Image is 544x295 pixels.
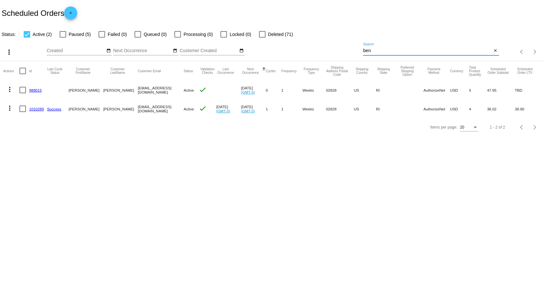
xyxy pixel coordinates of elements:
[460,125,478,130] mat-select: Items per page:
[423,99,450,118] mat-cell: AuthorizeNet
[29,88,42,92] a: 988015
[376,67,391,74] button: Change sorting for ShippingState
[138,99,184,118] mat-cell: [EMAIL_ADDRESS][DOMAIN_NAME]
[450,99,469,118] mat-cell: USD
[363,48,492,53] input: Search
[490,125,505,130] div: 1 - 2 of 2
[199,61,216,81] mat-header-cell: Validation Checks
[29,69,32,73] button: Change sorting for Id
[33,30,52,38] span: Active (2)
[397,66,418,76] button: Change sorting for PreferredShippingOption
[183,30,213,38] span: Processing (0)
[47,67,63,74] button: Change sorting for LastProcessingCycleId
[69,99,103,118] mat-cell: [PERSON_NAME]
[138,81,184,99] mat-cell: [EMAIL_ADDRESS][DOMAIN_NAME]
[216,109,230,113] a: (GMT-5)
[460,125,464,130] span: 20
[515,81,541,99] mat-cell: TBD
[69,81,103,99] mat-cell: [PERSON_NAME]
[268,30,293,38] span: Deleted (71)
[241,90,255,94] a: (GMT-5)
[354,99,376,118] mat-cell: US
[302,67,320,74] button: Change sorting for FrequencyType
[281,99,302,118] mat-cell: 1
[487,67,509,74] button: Change sorting for Subtotal
[2,6,77,19] h2: Scheduled Orders
[3,61,19,81] mat-header-cell: Actions
[144,30,167,38] span: Queued (0)
[430,125,457,130] div: Items per page:
[423,67,444,74] button: Change sorting for PaymentMethod.Type
[108,30,127,38] span: Failed (0)
[239,48,244,53] mat-icon: date_range
[469,99,487,118] mat-cell: 4
[138,69,161,73] button: Change sorting for CustomerEmail
[103,81,138,99] mat-cell: [PERSON_NAME]
[103,67,132,74] button: Change sorting for CustomerLastName
[184,107,194,111] span: Active
[354,67,370,74] button: Change sorting for ShippingCountry
[29,107,44,111] a: 1010289
[354,81,376,99] mat-cell: US
[216,67,235,74] button: Change sorting for LastOccurrenceUtc
[326,66,348,76] button: Change sorting for ShippingPostcode
[302,81,326,99] mat-cell: Weeks
[528,121,541,134] button: Next page
[469,61,487,81] mat-header-cell: Total Product Quantity
[67,11,75,18] mat-icon: add
[515,99,541,118] mat-cell: 38.90
[515,45,528,58] button: Previous page
[326,99,354,118] mat-cell: 02828
[281,69,297,73] button: Change sorting for Frequency
[326,81,354,99] mat-cell: 02828
[216,99,241,118] mat-cell: [DATE]
[450,81,469,99] mat-cell: USD
[184,88,194,92] span: Active
[450,69,463,73] button: Change sorting for CurrencyIso
[266,69,276,73] button: Change sorting for Cycles
[302,99,326,118] mat-cell: Weeks
[515,67,535,74] button: Change sorting for LifetimeValue
[173,48,177,53] mat-icon: date_range
[6,104,14,112] mat-icon: more_vert
[376,99,397,118] mat-cell: RI
[241,81,266,99] mat-cell: [DATE]
[103,99,138,118] mat-cell: [PERSON_NAME]
[469,81,487,99] mat-cell: 5
[106,48,111,53] mat-icon: date_range
[47,48,105,53] input: Created
[515,121,528,134] button: Previous page
[230,30,251,38] span: Locked (0)
[487,99,515,118] mat-cell: 36.02
[69,30,91,38] span: Paused (5)
[493,48,498,53] mat-icon: close
[69,67,98,74] button: Change sorting for CustomerFirstName
[113,48,171,53] input: Next Occurrence
[5,48,13,56] mat-icon: more_vert
[241,99,266,118] mat-cell: [DATE]
[6,85,14,93] mat-icon: more_vert
[47,107,61,111] a: Success
[266,81,281,99] mat-cell: 0
[241,109,255,113] a: (GMT-5)
[241,67,260,74] button: Change sorting for NextOccurrenceUtc
[281,81,302,99] mat-cell: 1
[376,81,397,99] mat-cell: RI
[266,99,281,118] mat-cell: 1
[487,81,515,99] mat-cell: 47.95
[2,32,16,37] span: Status:
[199,86,207,94] mat-icon: check
[184,69,193,73] button: Change sorting for Status
[423,81,450,99] mat-cell: AuthorizeNet
[199,105,207,112] mat-icon: check
[180,48,238,53] input: Customer Created
[492,48,499,54] button: Clear
[528,45,541,58] button: Next page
